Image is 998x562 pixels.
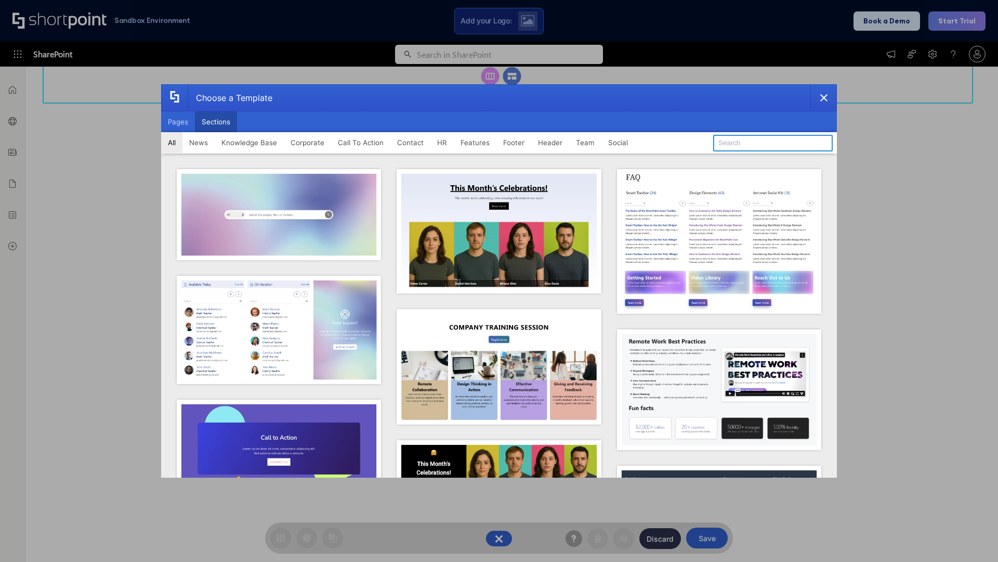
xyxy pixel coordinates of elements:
[569,132,601,153] button: Team
[390,132,430,153] button: Contact
[215,132,284,153] button: Knowledge Base
[161,111,195,132] button: Pages
[195,111,237,132] button: Sections
[946,512,998,562] iframe: Chat Widget
[531,132,569,153] button: Header
[331,132,390,153] button: Call To Action
[713,135,833,151] input: Search
[284,132,331,153] button: Corporate
[601,132,635,153] button: Social
[188,85,272,111] div: Choose a Template
[430,132,454,153] button: HR
[161,84,837,478] div: template selector
[182,132,215,153] button: News
[454,132,496,153] button: Features
[496,132,531,153] button: Footer
[161,132,182,153] button: All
